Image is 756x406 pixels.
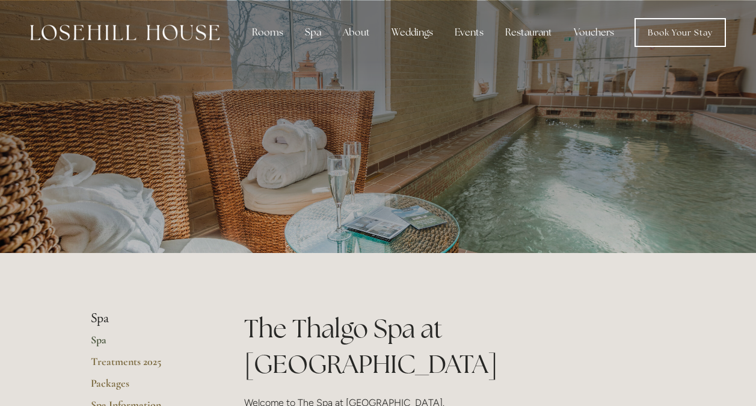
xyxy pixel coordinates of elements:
[382,20,443,45] div: Weddings
[564,20,624,45] a: Vouchers
[91,355,206,376] a: Treatments 2025
[496,20,562,45] div: Restaurant
[91,376,206,398] a: Packages
[244,311,666,382] h1: The Thalgo Spa at [GEOGRAPHIC_DATA]
[445,20,493,45] div: Events
[91,333,206,355] a: Spa
[242,20,293,45] div: Rooms
[635,18,726,47] a: Book Your Stay
[91,311,206,326] li: Spa
[333,20,380,45] div: About
[30,25,220,40] img: Losehill House
[295,20,331,45] div: Spa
